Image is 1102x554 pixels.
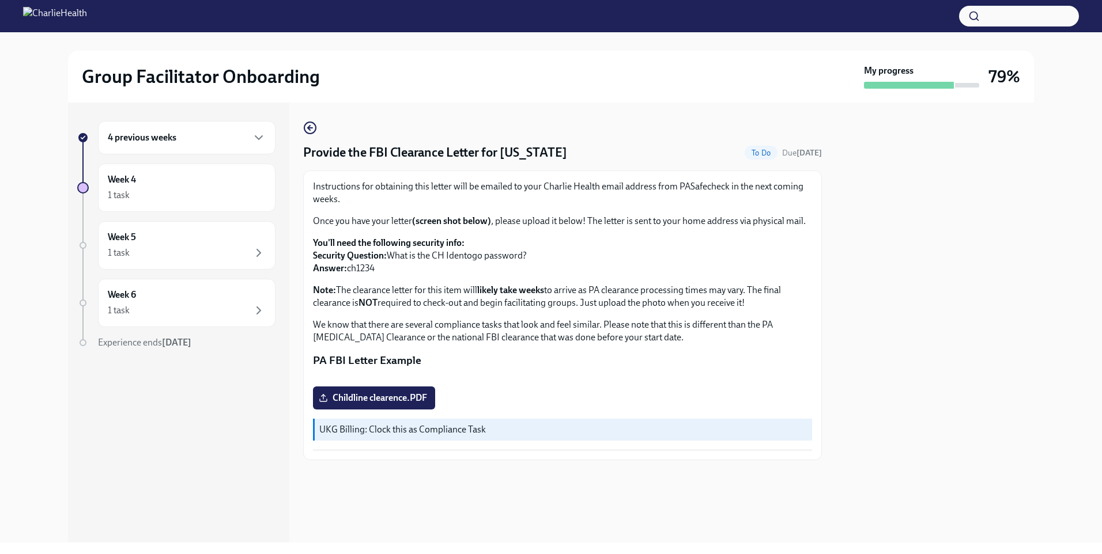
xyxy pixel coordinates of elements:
h2: Group Facilitator Onboarding [82,65,320,88]
strong: My progress [864,64,914,77]
div: 4 previous weeks [98,121,275,154]
p: We know that there are several compliance tasks that look and feel similar. Please note that this... [313,318,812,344]
h6: Week 5 [108,231,136,244]
span: To Do [745,149,778,157]
strong: Note: [313,284,336,295]
strong: likely take weeks [477,284,544,295]
a: Week 51 task [77,221,275,270]
h3: 79% [988,66,1020,87]
strong: (screen shot below) [412,215,491,226]
h6: Week 4 [108,173,136,186]
strong: Answer: [313,263,347,274]
h6: Week 6 [108,289,136,301]
p: Instructions for obtaining this letter will be emailed to your Charlie Health email address from ... [313,180,812,206]
label: Childline clearence.PDF [313,386,435,409]
a: Week 41 task [77,164,275,212]
strong: [DATE] [162,337,191,348]
p: What is the CH Identogo password? ch1234 [313,237,812,275]
div: 1 task [108,246,130,259]
h6: 4 previous weeks [108,131,176,144]
strong: You'll need the following security info: [313,237,465,248]
strong: Security Question: [313,250,387,261]
strong: NOT [358,297,378,308]
span: Experience ends [98,337,191,348]
div: 1 task [108,304,130,317]
span: October 21st, 2025 10:00 [782,147,822,158]
h4: Provide the FBI Clearance Letter for [US_STATE] [303,144,567,161]
p: Once you have your letter , please upload it below! The letter is sent to your home address via p... [313,215,812,227]
span: Childline clearence.PDF [321,392,427,404]
strong: [DATE] [797,148,822,158]
img: CharlieHealth [23,7,87,25]
p: The clearance letter for this item will to arrive as PA clearance processing times may vary. The ... [313,284,812,309]
div: 1 task [108,189,130,202]
p: PA FBI Letter Example [313,353,812,368]
a: Week 61 task [77,279,275,327]
p: UKG Billing: Clock this as Compliance Task [319,423,807,436]
span: Due [782,148,822,158]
